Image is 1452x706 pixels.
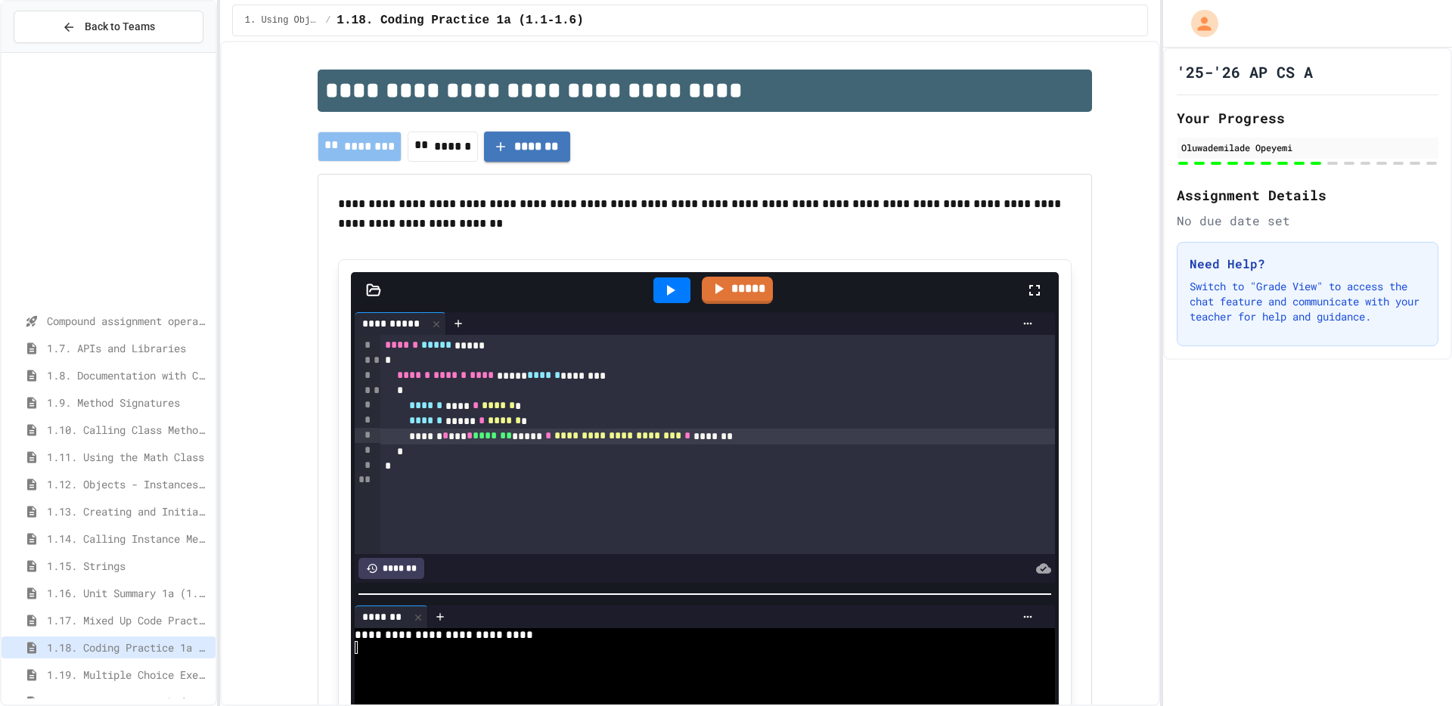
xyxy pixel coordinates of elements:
[1388,646,1437,691] iframe: chat widget
[47,313,209,329] span: Compound assignment operators - Quiz
[325,14,330,26] span: /
[47,558,209,574] span: 1.15. Strings
[47,612,209,628] span: 1.17. Mixed Up Code Practice 1.1-1.6
[337,11,583,29] span: 1.18. Coding Practice 1a (1.1-1.6)
[1177,107,1438,129] h2: Your Progress
[47,395,209,410] span: 1.9. Method Signatures
[47,667,209,683] span: 1.19. Multiple Choice Exercises for Unit 1a (1.1-1.6)
[47,476,209,492] span: 1.12. Objects - Instances of Classes
[47,367,209,383] span: 1.8. Documentation with Comments and Preconditions
[1326,580,1437,644] iframe: chat widget
[1190,279,1426,324] p: Switch to "Grade View" to access the chat feature and communicate with your teacher for help and ...
[1175,6,1222,41] div: My Account
[1190,255,1426,273] h3: Need Help?
[47,340,209,356] span: 1.7. APIs and Libraries
[85,19,155,35] span: Back to Teams
[1177,212,1438,230] div: No due date set
[47,422,209,438] span: 1.10. Calling Class Methods
[47,449,209,465] span: 1.11. Using the Math Class
[1177,61,1313,82] h1: '25-'26 AP CS A
[47,639,209,655] span: 1.18. Coding Practice 1a (1.1-1.6)
[14,11,203,43] button: Back to Teams
[47,503,209,519] span: 1.13. Creating and Initializing Objects: Constructors
[47,531,209,547] span: 1.14. Calling Instance Methods
[245,14,319,26] span: 1. Using Objects and Methods
[1177,184,1438,206] h2: Assignment Details
[1181,141,1434,154] div: Oluwademilade Opeyemi
[47,585,209,601] span: 1.16. Unit Summary 1a (1.1-1.6)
